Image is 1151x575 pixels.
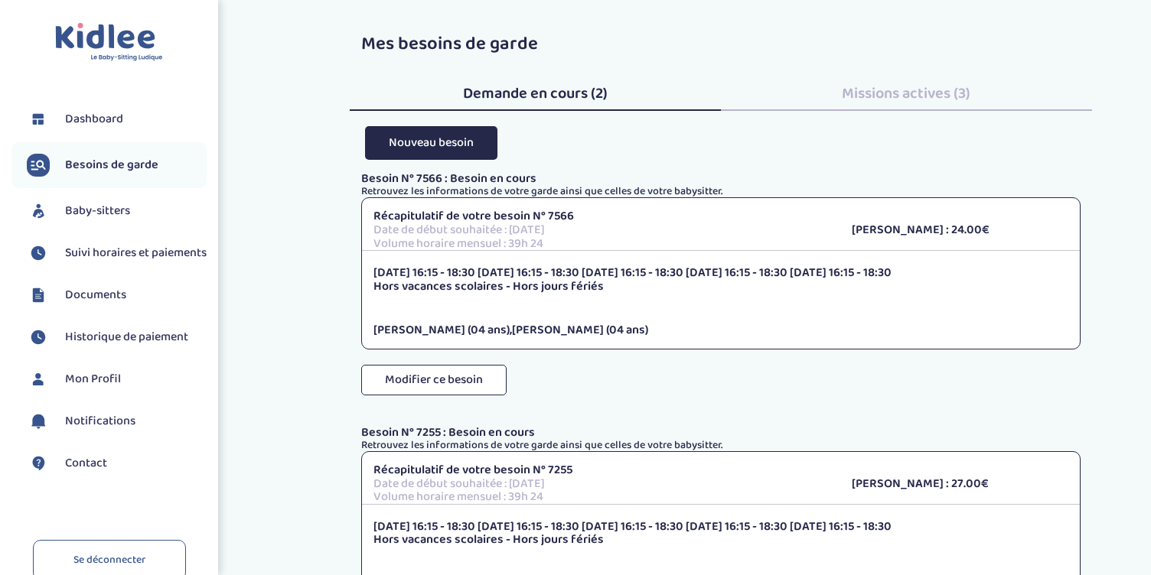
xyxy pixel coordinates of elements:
span: Missions actives (3) [842,81,970,106]
a: Baby-sitters [27,200,207,223]
span: Suivi horaires et paiements [65,244,207,262]
p: [PERSON_NAME] : 24.00€ [852,223,1068,237]
a: Besoins de garde [27,154,207,177]
p: Date de début souhaitée : [DATE] [373,477,829,491]
img: logo.svg [55,23,163,62]
span: Dashboard [65,110,123,128]
a: Dashboard [27,108,207,131]
p: Date de début souhaitée : [DATE] [373,223,829,237]
span: Besoins de garde [65,156,158,174]
img: besoin.svg [27,154,50,177]
a: Notifications [27,410,207,433]
p: Volume horaire mensuel : 39h 24 [373,237,829,251]
p: Besoin N° 7566 : Besoin en cours [361,172,1081,186]
a: Documents [27,284,207,307]
img: notification.svg [27,410,50,433]
p: Besoin N° 7255 : Besoin en cours [361,426,1081,440]
button: Nouveau besoin [365,126,497,159]
span: Baby-sitters [65,202,130,220]
span: Notifications [65,412,135,430]
button: Modifier ce besoin [361,365,507,395]
a: Modifier ce besoin [361,379,507,409]
p: Hors vacances scolaires - Hors jours fériés [373,280,1068,294]
p: Retrouvez les informations de votre garde ainsi que celles de votre babysitter. [361,440,1081,451]
img: suivihoraire.svg [27,242,50,265]
p: Retrouvez les informations de votre garde ainsi que celles de votre babysitter. [361,186,1081,197]
span: Demande en cours (2) [463,81,608,106]
img: dashboard.svg [27,108,50,131]
p: Volume horaire mensuel : 39h 24 [373,490,829,504]
p: [DATE] 16:15 - 18:30 [DATE] 16:15 - 18:30 [DATE] 16:15 - 18:30 [DATE] 16:15 - 18:30 [DATE] 16:15 ... [373,266,1068,280]
img: babysitters.svg [27,200,50,223]
a: Contact [27,452,207,475]
span: [PERSON_NAME] (04 ans) [512,320,648,339]
img: suivihoraire.svg [27,326,50,349]
img: profil.svg [27,368,50,391]
span: [PERSON_NAME] (04 ans) [373,320,510,339]
span: Historique de paiement [65,328,188,346]
p: [DATE] 16:15 - 18:30 [DATE] 16:15 - 18:30 [DATE] 16:15 - 18:30 [DATE] 16:15 - 18:30 [DATE] 16:15 ... [373,520,1068,534]
a: Historique de paiement [27,326,207,349]
p: Récapitulatif de votre besoin N° 7566 [373,210,829,223]
p: Récapitulatif de votre besoin N° 7255 [373,463,829,477]
p: [PERSON_NAME] : 27.00€ [852,477,1068,491]
span: Mon Profil [65,370,121,388]
span: Mes besoins de garde [361,29,538,59]
p: Hors vacances scolaires - Hors jours fériés [373,533,1068,547]
span: Documents [65,286,126,304]
a: Mon Profil [27,368,207,391]
img: contact.svg [27,452,50,475]
a: Suivi horaires et paiements [27,242,207,265]
p: , [373,323,1068,337]
span: Contact [65,454,107,473]
img: documents.svg [27,284,50,307]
